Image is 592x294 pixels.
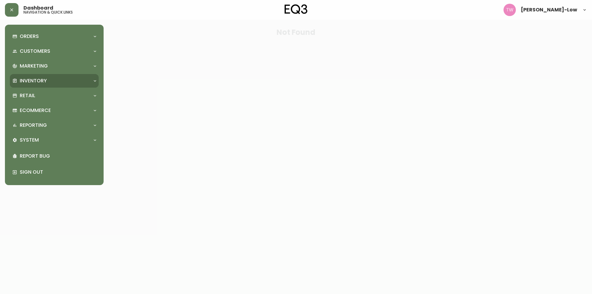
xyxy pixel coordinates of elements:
[20,33,39,40] p: Orders
[10,104,99,117] div: Ecommerce
[10,30,99,43] div: Orders
[504,4,516,16] img: e49ea9510ac3bfab467b88a9556f947d
[20,77,47,84] p: Inventory
[521,7,577,12] span: [PERSON_NAME]-Low
[20,107,51,114] p: Ecommerce
[10,164,99,180] div: Sign Out
[10,89,99,102] div: Retail
[10,44,99,58] div: Customers
[10,148,99,164] div: Report Bug
[10,118,99,132] div: Reporting
[10,74,99,88] div: Inventory
[23,10,73,14] h5: navigation & quick links
[23,6,53,10] span: Dashboard
[20,137,39,143] p: System
[20,63,48,69] p: Marketing
[20,48,50,55] p: Customers
[20,122,47,129] p: Reporting
[285,4,307,14] img: logo
[10,59,99,73] div: Marketing
[10,133,99,147] div: System
[20,92,35,99] p: Retail
[20,169,96,176] p: Sign Out
[20,153,96,159] p: Report Bug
